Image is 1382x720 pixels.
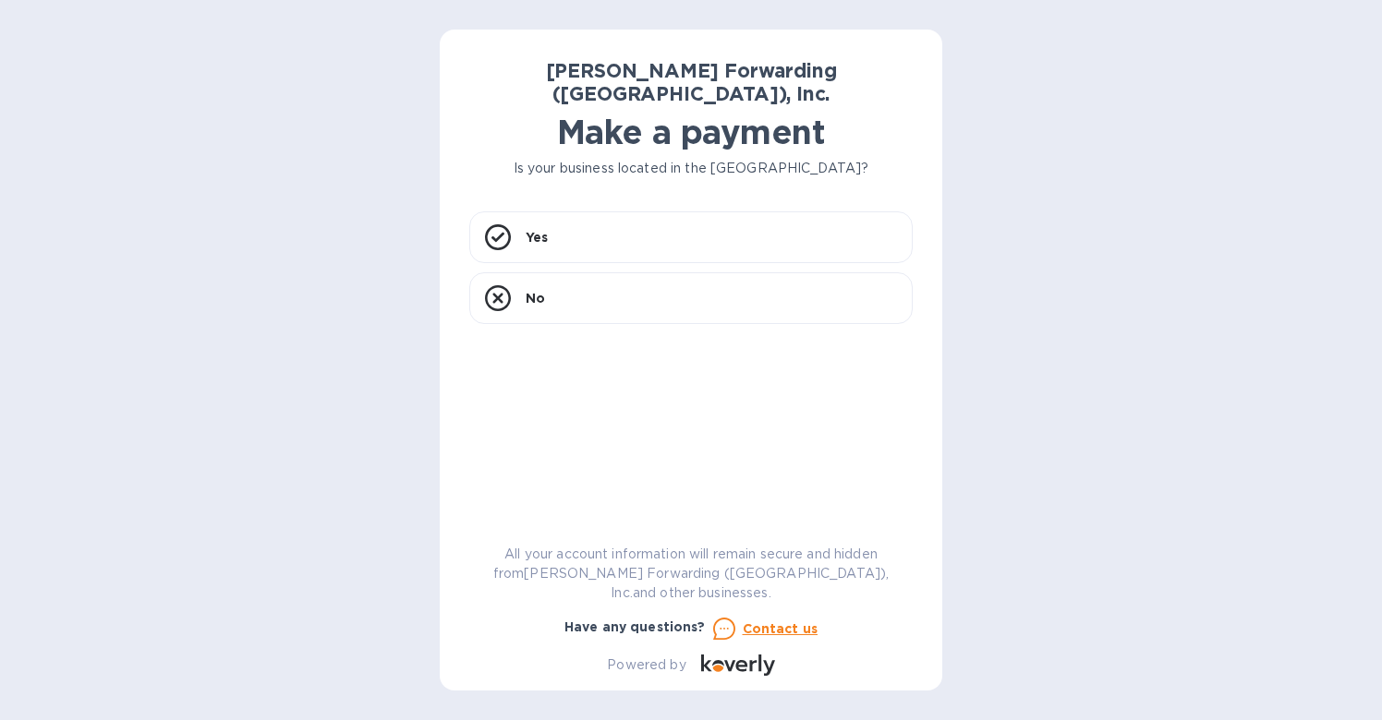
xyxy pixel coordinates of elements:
[607,655,685,675] p: Powered by
[469,159,913,178] p: Is your business located in the [GEOGRAPHIC_DATA]?
[564,619,706,634] b: Have any questions?
[469,545,913,603] p: All your account information will remain secure and hidden from [PERSON_NAME] Forwarding ([GEOGRA...
[526,228,548,246] p: Yes
[546,59,837,105] b: [PERSON_NAME] Forwarding ([GEOGRAPHIC_DATA]), Inc.
[743,621,818,636] u: Contact us
[526,289,545,307] p: No
[469,113,913,151] h1: Make a payment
